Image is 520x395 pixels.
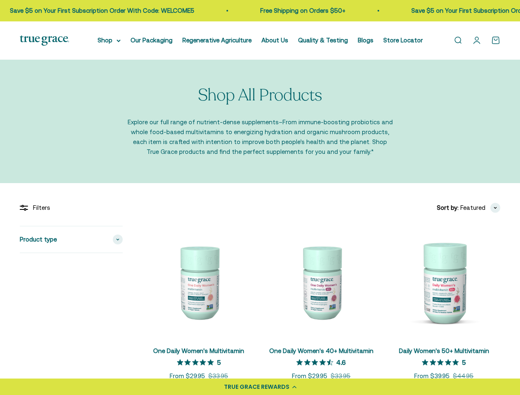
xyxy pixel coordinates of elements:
[3,6,187,16] p: Save $5 on Your First Subscription Order With Code: WELCOME5
[217,358,221,366] p: 5
[153,347,244,354] a: One Daily Women's Multivitamin
[387,226,500,339] img: Daily Women's 50+ Multivitamin
[269,347,373,354] a: One Daily Women's 40+ Multivitamin
[414,371,450,381] sale-price: From $39.95
[298,37,348,44] a: Quality & Testing
[142,226,255,339] img: We select ingredients that play a concrete role in true health, and we include them at effective ...
[126,117,394,157] p: Explore our full range of nutrient-dense supplements–From immune-boosting probiotics and whole fo...
[177,357,217,368] span: 5 out of 5 stars rating in total 12 reviews.
[20,203,123,213] div: Filters
[20,235,57,244] span: Product type
[422,357,462,368] span: 5 out of 5 stars rating in total 14 reviews.
[437,203,459,213] span: Sort by:
[331,371,350,381] compare-at-price: $33.95
[336,358,346,366] p: 4.6
[253,7,338,14] a: Free Shipping on Orders $50+
[170,371,205,381] sale-price: From $29.95
[296,357,336,368] span: 4.6 out of 5 stars rating in total 25 reviews.
[453,371,473,381] compare-at-price: $44.95
[182,37,252,44] a: Regenerative Agriculture
[224,383,289,391] div: TRUE GRACE REWARDS
[208,371,228,381] compare-at-price: $33.95
[98,35,121,45] summary: Shop
[265,226,378,339] img: Daily Multivitamin for Immune Support, Energy, Daily Balance, and Healthy Bone Support* Vitamin A...
[399,347,489,354] a: Daily Women's 50+ Multivitamin
[462,358,466,366] p: 5
[292,371,327,381] sale-price: From $29.95
[460,203,500,213] button: Featured
[20,226,123,253] summary: Product type
[460,203,485,213] span: Featured
[261,37,288,44] a: About Us
[383,37,423,44] a: Store Locator
[131,37,173,44] a: Our Packaging
[198,86,322,104] p: Shop All Products
[358,37,373,44] a: Blogs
